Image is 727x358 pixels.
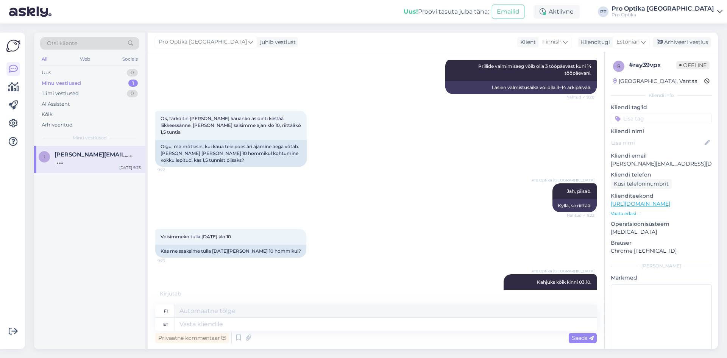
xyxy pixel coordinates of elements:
div: Kyllä, se riittää. [552,199,597,212]
p: Kliendi nimi [611,127,712,135]
span: Pro Optika [GEOGRAPHIC_DATA] [532,268,594,274]
div: Pro Optika [612,12,714,18]
span: Voisimmeko tulla [DATE] klo 10 [161,234,231,239]
input: Lisa nimi [611,139,703,147]
div: Minu vestlused [42,80,81,87]
span: Pro Optika [GEOGRAPHIC_DATA] [532,177,594,183]
span: Finnish [542,38,562,46]
div: fi [164,305,168,317]
img: Askly Logo [6,39,20,53]
span: 9:23 [158,258,186,264]
span: Ok, tarkoitin [PERSON_NAME] kauanko asiointi kestää liikkeessänne. [PERSON_NAME] saisimme ajan kl... [161,116,302,135]
div: Arhiveeritud [42,121,73,129]
p: [MEDICAL_DATA] [611,228,712,236]
span: Prillide valmimisaeg võib olla 3 tööpäevast kuni 14 tööpäevani. [478,63,593,76]
a: [URL][DOMAIN_NAME] [611,200,670,207]
span: Minu vestlused [73,134,107,141]
div: Klient [517,38,536,46]
p: Klienditeekond [611,192,712,200]
p: Chrome [TECHNICAL_ID] [611,247,712,255]
div: Kas me saaksime tulla [DATE][PERSON_NAME] 10 hommikul? [155,245,306,258]
span: Nähtud ✓ 9:20 [566,94,594,100]
div: 1 [128,80,138,87]
div: Arhiveeri vestlus [653,37,711,47]
div: Aktiivne [534,5,580,19]
div: et [163,318,168,331]
div: AI Assistent [42,100,70,108]
p: Märkmed [611,274,712,282]
p: Kliendi email [611,152,712,160]
span: Nähtud ✓ 9:22 [566,213,594,218]
div: [GEOGRAPHIC_DATA], Vantaa [613,77,697,85]
span: irma.takala71@gmail.com [55,151,133,158]
p: Kliendi telefon [611,171,712,179]
a: Pro Optika [GEOGRAPHIC_DATA]Pro Optika [612,6,722,18]
div: Web [78,54,92,64]
div: Privaatne kommentaar [155,333,229,343]
div: All [40,54,49,64]
div: Olgu, ma mõtlesin, kui kaua teie poes äri ajamine aega võtab. [PERSON_NAME] [PERSON_NAME] 10 homm... [155,140,307,167]
p: [PERSON_NAME][EMAIL_ADDRESS][DOMAIN_NAME] [611,160,712,168]
p: Operatsioonisüsteem [611,220,712,228]
div: # ray39vpx [629,61,676,70]
span: i [44,154,45,159]
input: Lisa tag [611,113,712,124]
span: Estonian [616,38,640,46]
div: Pro Optika [GEOGRAPHIC_DATA] [612,6,714,12]
div: [DATE] 9:23 [119,165,141,170]
p: Brauser [611,239,712,247]
div: 0 [127,90,138,97]
div: Küsi telefoninumbrit [611,179,672,189]
span: r [617,63,621,69]
span: Jah, piisab. [567,188,591,194]
div: Uus [42,69,51,77]
span: Otsi kliente [47,39,77,47]
span: . [181,290,182,297]
button: Emailid [492,5,524,19]
div: Lasien valmistusaika voi olla 3–14 arkipäivää. [445,81,597,94]
div: Klienditugi [578,38,610,46]
span: Offline [676,61,710,69]
span: Saada [572,335,594,341]
div: Kliendi info [611,92,712,99]
div: Tiimi vestlused [42,90,79,97]
b: Uus! [404,8,418,15]
div: PT [598,6,608,17]
div: Kõik [42,111,53,118]
div: Proovi tasuta juba täna: [404,7,489,16]
div: Socials [121,54,139,64]
span: Kahjuks kõik kinni 03.10. [537,279,591,285]
p: Vaata edasi ... [611,210,712,217]
div: Kirjutab [155,290,597,298]
p: Kliendi tag'id [611,103,712,111]
div: 0 [127,69,138,77]
span: Pro Optika [GEOGRAPHIC_DATA] [159,38,247,46]
div: [PERSON_NAME] [611,263,712,269]
div: juhib vestlust [257,38,296,46]
span: 9:22 [158,167,186,173]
